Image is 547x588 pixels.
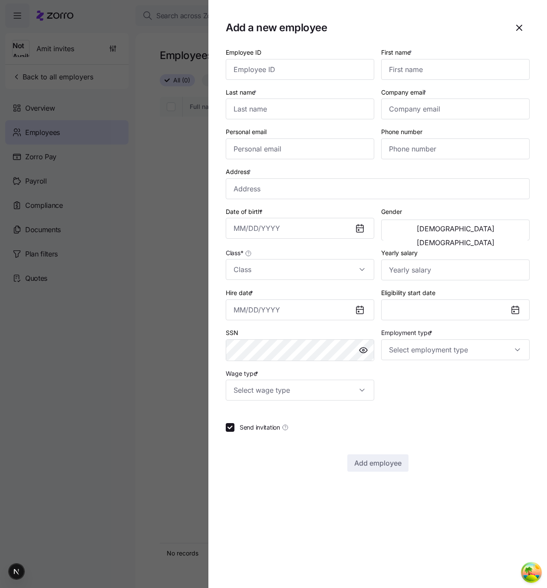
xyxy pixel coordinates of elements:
label: Personal email [226,127,267,137]
span: Class * [226,249,243,257]
input: Yearly salary [381,260,530,280]
label: Yearly salary [381,248,418,258]
input: MM/DD/YYYY [226,218,374,239]
label: Wage type [226,369,260,378]
span: Send invitation [240,423,280,432]
input: Phone number [381,138,530,159]
input: Company email [381,99,530,119]
input: Employee ID [226,59,374,80]
label: First name [381,48,414,57]
label: Gender [381,207,402,217]
input: Class [226,259,374,280]
span: Add employee [354,458,402,468]
label: Employee ID [226,48,261,57]
h1: Add a new employee [226,21,502,34]
label: Address [226,167,253,177]
span: [DEMOGRAPHIC_DATA] [417,225,494,232]
label: Phone number [381,127,422,137]
label: Eligibility start date [381,288,435,298]
input: Select wage type [226,380,374,401]
label: SSN [226,328,238,338]
input: First name [381,59,530,80]
label: Employment type [381,328,434,338]
button: Add employee [347,454,409,472]
label: Company email [381,88,428,97]
input: Personal email [226,138,374,159]
label: Last name [226,88,258,97]
label: Date of birth [226,207,264,217]
input: Address [226,178,530,199]
label: Hire date [226,288,255,298]
input: MM/DD/YYYY [226,299,374,320]
button: Open Tanstack query devtools [523,564,540,581]
input: Select employment type [381,339,530,360]
span: [DEMOGRAPHIC_DATA] [417,239,494,246]
input: Last name [226,99,374,119]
